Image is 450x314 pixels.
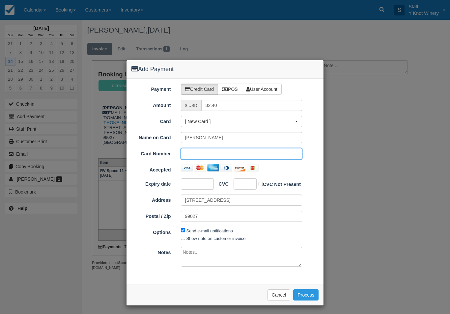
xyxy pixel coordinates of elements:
[131,65,319,74] h4: Add Payment
[185,103,197,108] small: $ USD
[218,84,242,95] label: POS
[127,195,176,204] label: Address
[127,148,176,157] label: Card Number
[127,100,176,109] label: Amount
[127,211,176,220] label: Postal / Zip
[185,118,294,125] span: [ New Card ]
[201,100,302,111] input: Valid amount required.
[127,247,176,256] label: Notes
[186,228,233,233] label: Send e-mail notifications
[186,236,246,241] label: Show note on customer invoice
[127,227,176,236] label: Options
[259,180,301,188] label: CVC Not Present
[181,116,302,127] button: [ New Card ]
[185,181,205,187] iframe: Secure expiration date input frame
[214,178,229,188] label: CVC
[127,116,176,125] label: Card
[185,150,298,157] iframe: Secure card number input frame
[127,164,176,173] label: Accepted
[259,182,263,186] input: CVC Not Present
[238,181,248,187] iframe: Secure CVC input frame
[127,178,176,188] label: Expiry date
[127,84,176,93] label: Payment
[267,289,291,301] button: Cancel
[293,289,319,301] button: Process
[242,84,282,95] label: User Account
[127,132,176,141] label: Name on Card
[181,84,218,95] label: Credit Card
